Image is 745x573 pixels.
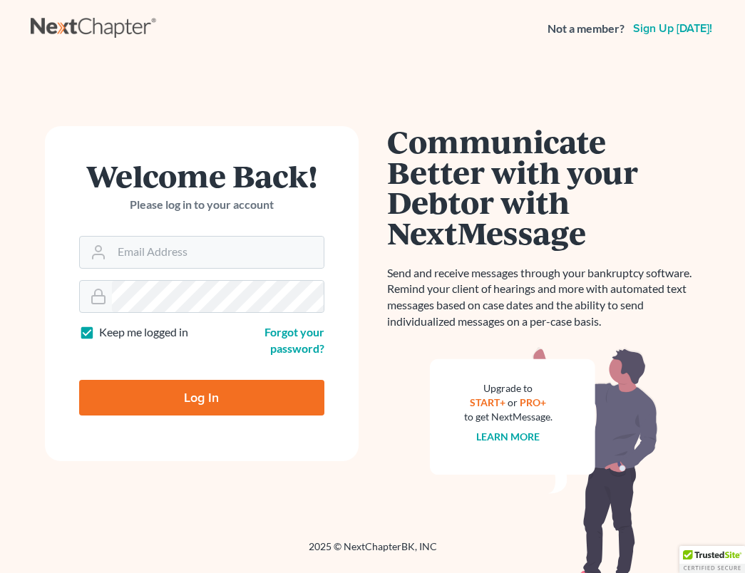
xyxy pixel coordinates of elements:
[264,325,324,355] a: Forgot your password?
[79,380,324,415] input: Log In
[31,540,715,565] div: 2025 © NextChapterBK, INC
[630,23,715,34] a: Sign up [DATE]!
[470,396,505,408] a: START+
[548,21,625,37] strong: Not a member?
[464,381,553,396] div: Upgrade to
[99,324,188,341] label: Keep me logged in
[387,126,701,248] h1: Communicate Better with your Debtor with NextMessage
[476,430,540,443] a: Learn more
[112,237,324,268] input: Email Address
[508,396,518,408] span: or
[79,160,324,191] h1: Welcome Back!
[679,546,745,573] div: TrustedSite Certified
[79,197,324,213] p: Please log in to your account
[520,396,546,408] a: PRO+
[464,410,553,424] div: to get NextMessage.
[387,265,701,330] p: Send and receive messages through your bankruptcy software. Remind your client of hearings and mo...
